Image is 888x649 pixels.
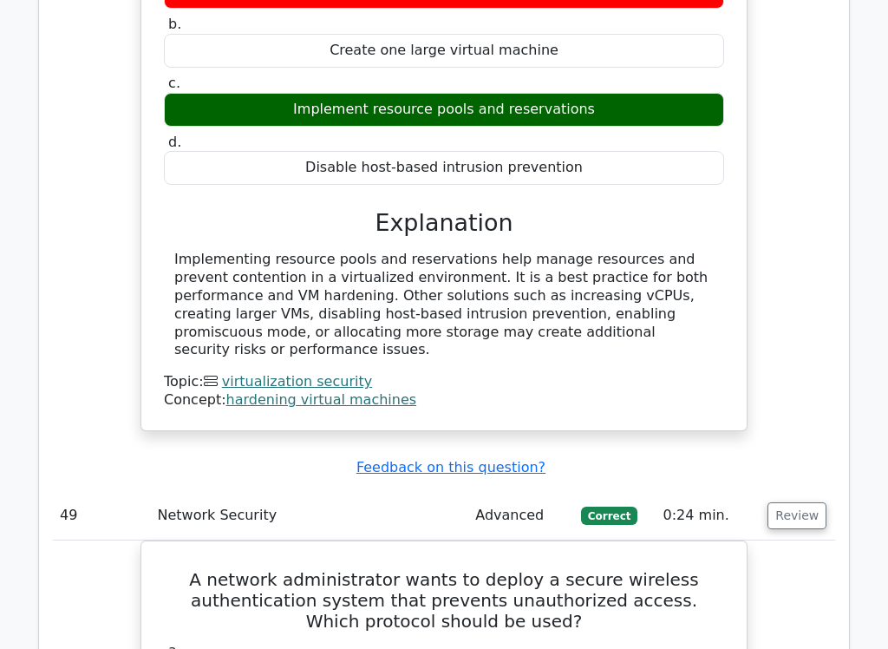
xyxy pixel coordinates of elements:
[168,75,180,91] span: c.
[222,373,372,390] a: virtualization security
[164,151,724,185] div: Disable host-based intrusion prevention
[162,569,726,632] h5: A network administrator wants to deploy a secure wireless authentication system that prevents una...
[581,507,637,524] span: Correct
[151,491,469,541] td: Network Security
[168,16,181,32] span: b.
[226,391,417,408] a: hardening virtual machines
[174,251,714,359] div: Implementing resource pools and reservations help manage resources and prevent contention in a vi...
[656,491,761,541] td: 0:24 min.
[53,491,151,541] td: 49
[468,491,574,541] td: Advanced
[356,459,545,475] a: Feedback on this question?
[164,373,724,391] div: Topic:
[168,134,181,150] span: d.
[767,502,826,529] button: Review
[164,391,724,410] div: Concept:
[164,93,724,127] div: Implement resource pools and reservations
[164,34,724,68] div: Create one large virtual machine
[174,209,714,237] h3: Explanation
